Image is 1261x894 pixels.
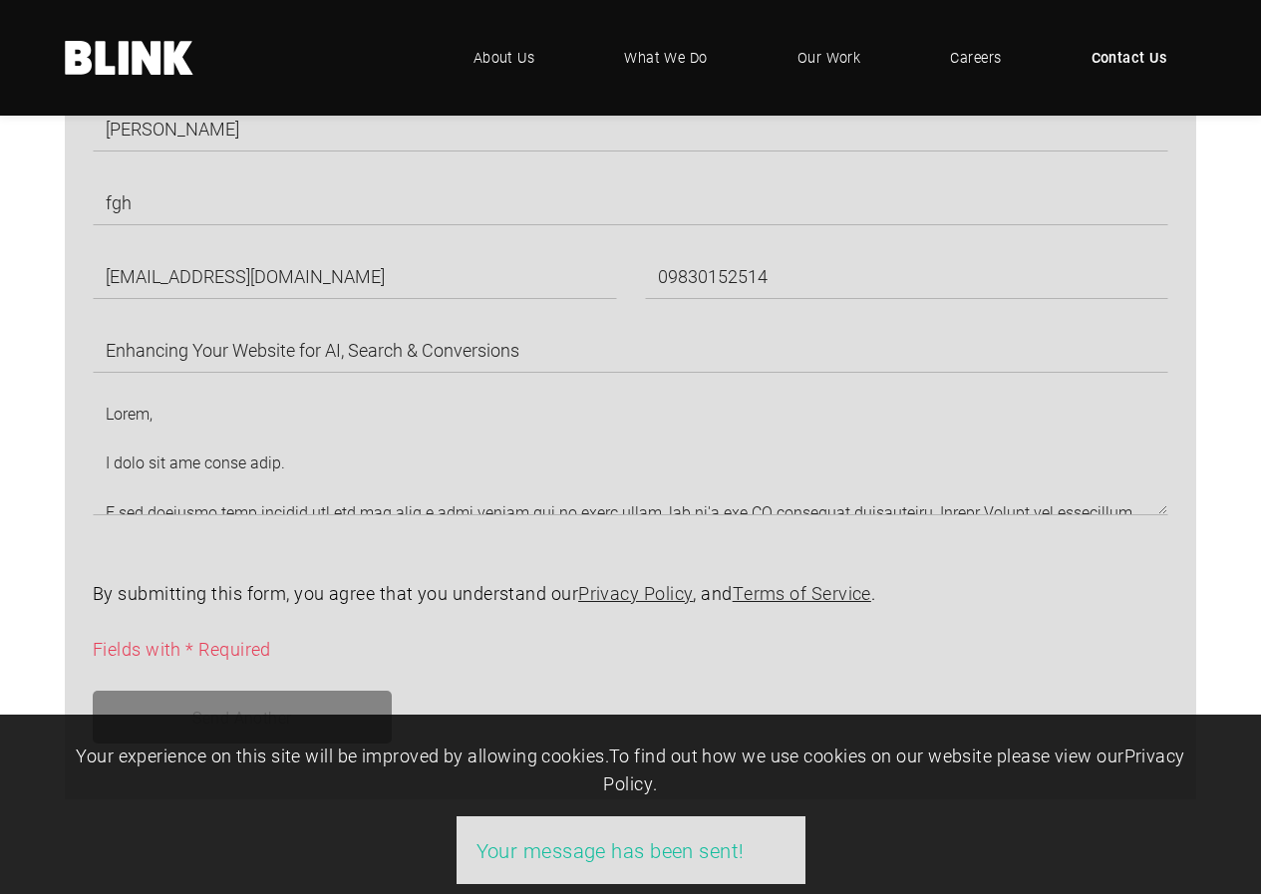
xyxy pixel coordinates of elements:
[645,253,1169,299] input: Telephone Number *
[444,28,565,88] a: About Us
[950,47,1001,69] span: Careers
[768,28,891,88] a: Our Work
[93,327,1168,373] input: Subject *
[733,581,871,605] a: Terms of Service
[624,47,708,69] span: What We Do
[1092,47,1167,69] span: Contact Us
[473,47,535,69] span: About Us
[594,28,738,88] a: What We Do
[797,47,861,69] span: Our Work
[920,28,1031,88] a: Careers
[93,253,617,299] input: Email Address *
[93,580,1168,608] p: By submitting this form, you agree that you understand our , and .
[76,744,1184,795] span: Your experience on this site will be improved by allowing cookies. To find out how we use cookies...
[93,106,1168,151] input: Full Name *
[1062,28,1197,88] a: Contact Us
[93,179,1168,225] input: Company Name *
[65,41,194,75] a: Home
[93,637,271,661] span: Fields with * Required
[578,581,693,605] a: Privacy Policy
[476,836,786,864] div: Your message has been sent!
